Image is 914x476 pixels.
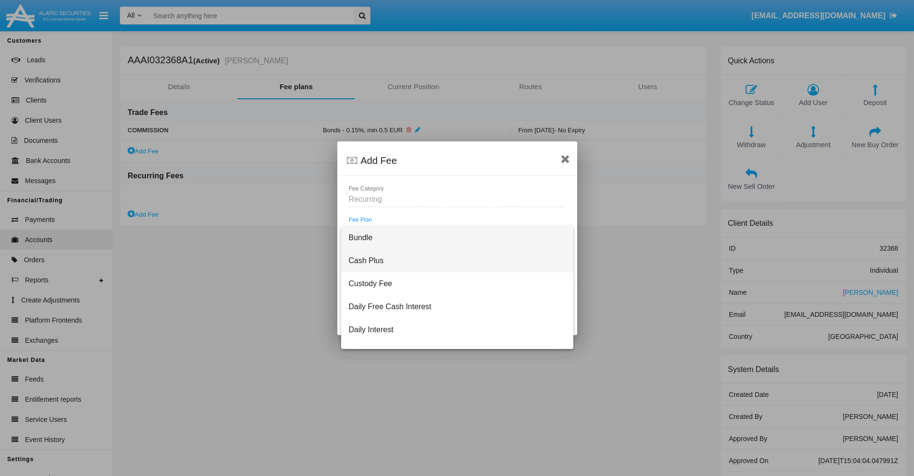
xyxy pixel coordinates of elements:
span: Daily Free Cash Interest [349,295,566,318]
span: Cash Plus [349,249,566,272]
span: Daily Interest [349,318,566,341]
span: Bundle [349,226,566,249]
span: Dividend [349,341,566,364]
span: Custody Fee [349,272,566,295]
